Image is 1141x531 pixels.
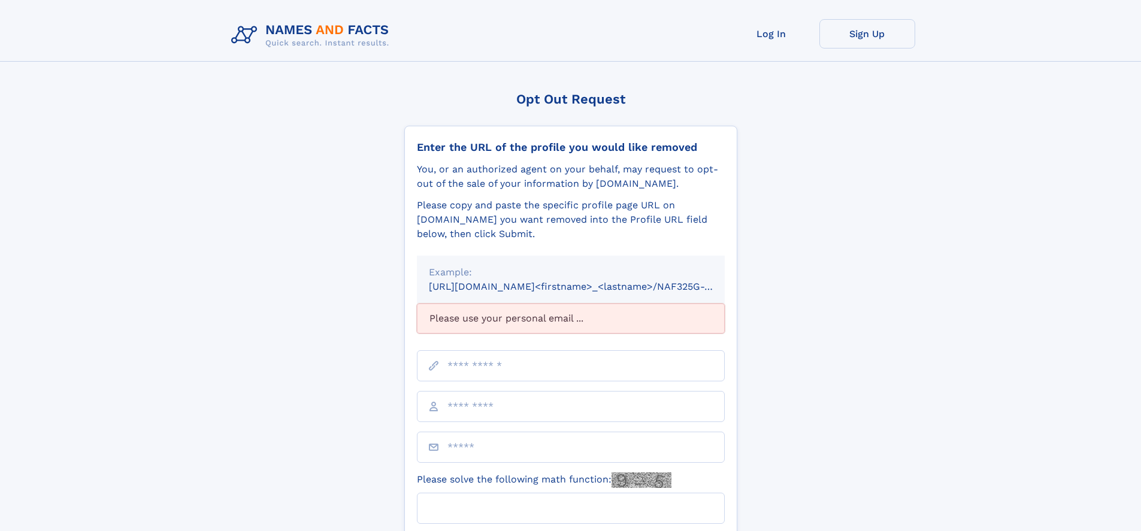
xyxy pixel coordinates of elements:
div: Enter the URL of the profile you would like removed [417,141,725,154]
a: Log In [724,19,819,48]
small: [URL][DOMAIN_NAME]<firstname>_<lastname>/NAF325G-xxxxxxxx [429,281,747,292]
div: Please copy and paste the specific profile page URL on [DOMAIN_NAME] you want removed into the Pr... [417,198,725,241]
div: Opt Out Request [404,92,737,107]
div: You, or an authorized agent on your behalf, may request to opt-out of the sale of your informatio... [417,162,725,191]
div: Please use your personal email ... [417,304,725,333]
div: Example: [429,265,713,280]
img: Logo Names and Facts [226,19,399,51]
a: Sign Up [819,19,915,48]
label: Please solve the following math function: [417,472,671,488]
